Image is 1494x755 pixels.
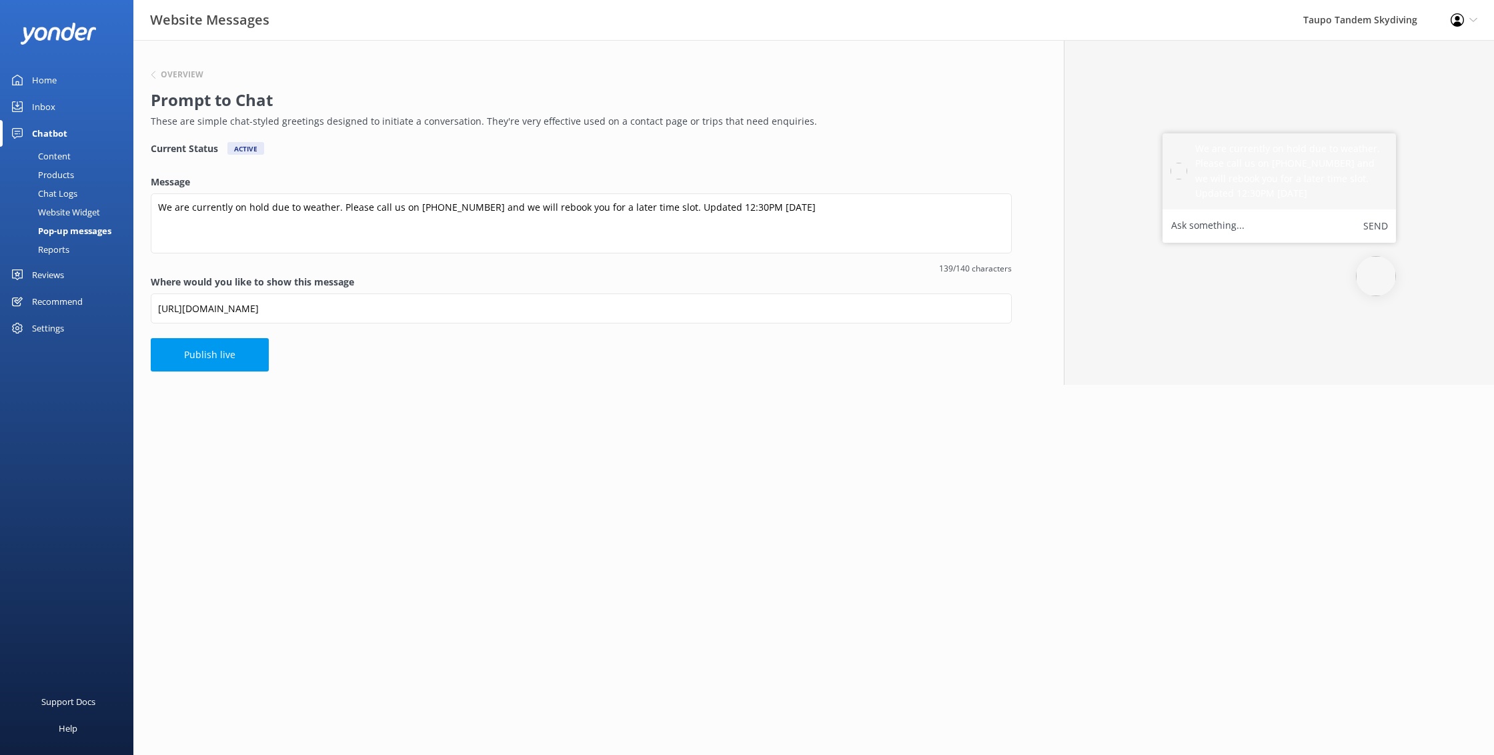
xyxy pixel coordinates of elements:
p: These are simple chat-styled greetings designed to initiate a conversation. They're very effectiv... [151,114,1005,129]
a: Website Widget [8,203,133,221]
div: Products [8,165,74,184]
div: Support Docs [41,688,95,715]
div: Inbox [32,93,55,120]
div: Active [227,142,264,155]
a: Reports [8,240,133,259]
a: Pop-up messages [8,221,133,240]
h4: Current Status [151,142,218,155]
a: Products [8,165,133,184]
div: Help [59,715,77,742]
h2: Prompt to Chat [151,87,1005,113]
div: Reviews [32,261,64,288]
button: Send [1363,217,1388,235]
div: Content [8,147,71,165]
button: Publish live [151,338,269,371]
a: Chat Logs [8,184,133,203]
h6: Overview [161,71,203,79]
div: Settings [32,315,64,341]
div: Website Widget [8,203,100,221]
button: Overview [151,71,203,79]
h3: Website Messages [150,9,269,31]
a: Content [8,147,133,165]
div: Chatbot [32,120,67,147]
label: Ask something... [1171,217,1245,235]
label: Message [151,175,1012,189]
div: Home [32,67,57,93]
div: Recommend [32,288,83,315]
textarea: We are currently on hold due to weather. Please call us on [PHONE_NUMBER] and we will rebook you ... [151,193,1012,253]
div: Chat Logs [8,184,77,203]
img: yonder-white-logo.png [20,23,97,45]
div: Reports [8,240,69,259]
span: 139/140 characters [151,262,1012,275]
label: Where would you like to show this message [151,275,1012,289]
input: https://www.example.com/page [151,293,1012,323]
div: Pop-up messages [8,221,111,240]
h5: We are currently on hold due to weather. Please call us on [PHONE_NUMBER] and we will rebook you ... [1195,141,1388,201]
